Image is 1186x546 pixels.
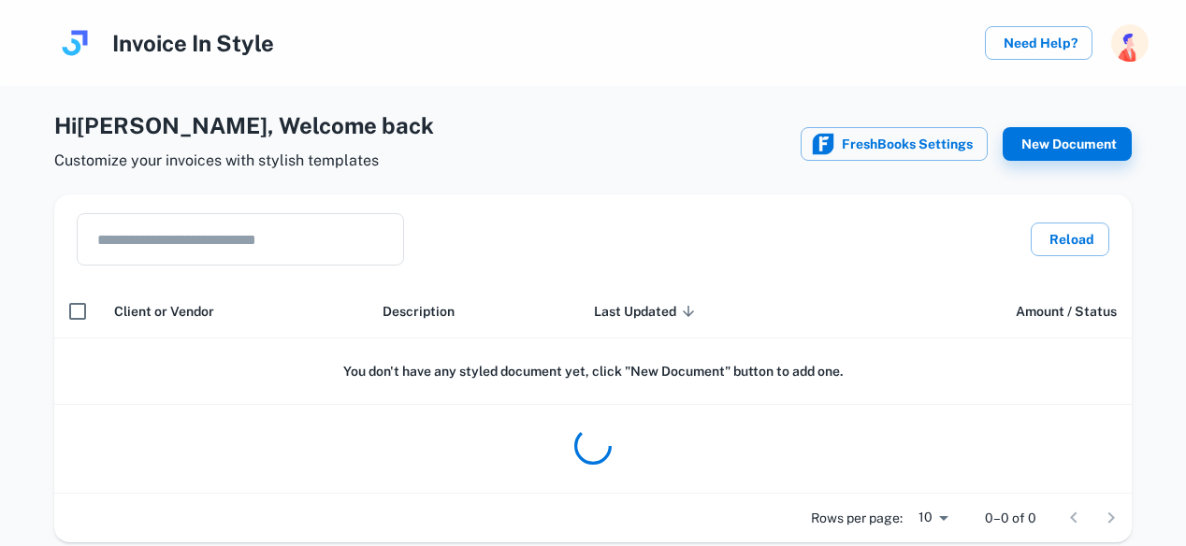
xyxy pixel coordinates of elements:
h6: You don't have any styled document yet, click "New Document" button to add one. [69,361,1117,381]
span: Last Updated [594,300,701,323]
button: New Document [1003,127,1132,161]
span: Client or Vendor [114,300,214,323]
img: photoURL [1111,24,1149,62]
button: FreshBooks iconFreshBooks Settings [801,127,988,161]
h4: Hi [PERSON_NAME] , Welcome back [54,108,434,142]
h4: Invoice In Style [112,26,274,60]
label: Need Help? [985,26,1092,60]
img: logo.svg [56,24,94,62]
img: FreshBooks icon [812,133,834,155]
button: Reload [1031,223,1109,256]
span: Description [383,300,455,323]
span: Amount / Status [1016,300,1117,323]
p: Rows per page: [811,508,903,528]
p: 0–0 of 0 [985,508,1036,528]
div: scrollable content [54,284,1132,494]
div: 10 [910,504,955,531]
span: Customize your invoices with stylish templates [54,150,434,172]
